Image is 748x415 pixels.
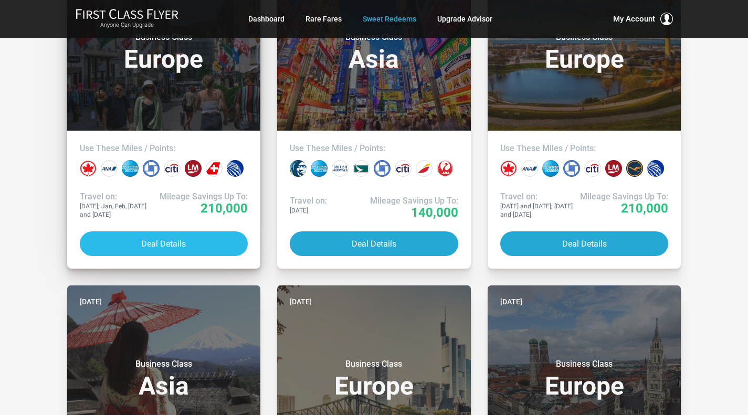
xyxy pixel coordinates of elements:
div: All Nippon miles [101,160,118,177]
a: Rare Fares [305,9,342,28]
div: Japan miles [437,160,454,177]
button: Deal Details [500,231,669,256]
h4: Use These Miles / Points: [500,143,669,154]
div: Chase points [374,160,391,177]
div: All Nippon miles [521,160,538,177]
h3: Europe [290,359,458,399]
time: [DATE] [80,296,102,307]
div: Citi points [164,160,181,177]
time: [DATE] [500,296,522,307]
h4: Use These Miles / Points: [290,143,458,154]
div: British Airways miles [332,160,349,177]
div: Citi points [584,160,601,177]
div: Citi points [395,160,412,177]
div: Amex points [311,160,328,177]
h3: Europe [500,32,669,72]
img: First Class Flyer [76,8,178,19]
small: Business Class [308,359,439,369]
h3: Asia [290,32,458,72]
a: Upgrade Advisor [437,9,492,28]
small: Business Class [519,359,650,369]
small: Business Class [98,359,229,369]
h3: Europe [500,359,669,399]
button: Deal Details [290,231,458,256]
a: First Class FlyerAnyone Can Upgrade [76,8,178,29]
div: LifeMiles [605,160,622,177]
div: Air Canada miles [80,160,97,177]
h3: Europe [80,32,248,72]
time: [DATE] [290,296,312,307]
div: Amex points [542,160,559,177]
div: Chase points [143,160,160,177]
div: Swiss miles [206,160,223,177]
div: Iberia miles [416,160,433,177]
a: Dashboard [248,9,285,28]
div: United miles [227,160,244,177]
div: Cathay Pacific miles [353,160,370,177]
div: Amex points [122,160,139,177]
a: Sweet Redeems [363,9,416,28]
div: Alaska miles [290,160,307,177]
div: LifeMiles [185,160,202,177]
div: Lufthansa miles [626,160,643,177]
button: Deal Details [80,231,248,256]
h4: Use These Miles / Points: [80,143,248,154]
div: Air Canada miles [500,160,517,177]
div: United miles [647,160,664,177]
small: Anyone Can Upgrade [76,22,178,29]
span: My Account [613,13,655,25]
h3: Asia [80,359,248,399]
div: Chase points [563,160,580,177]
button: My Account [613,13,673,25]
